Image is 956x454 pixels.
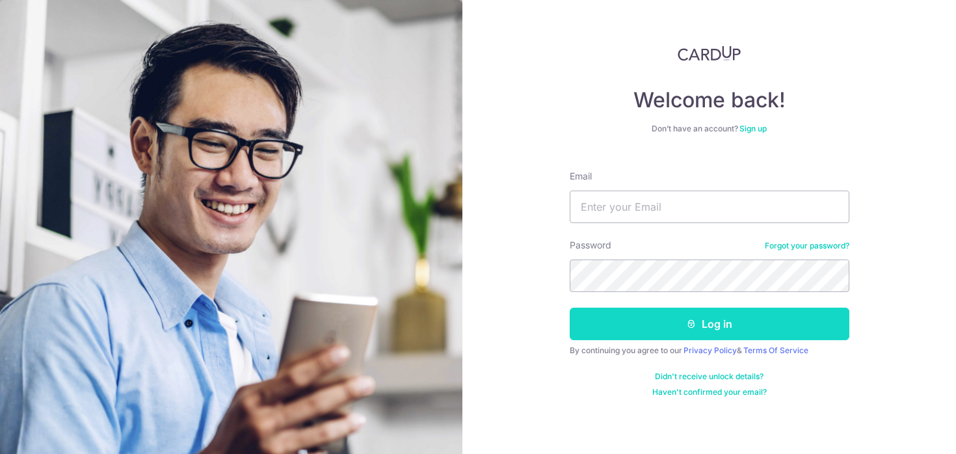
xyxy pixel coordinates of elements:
[765,241,849,251] a: Forgot your password?
[570,308,849,340] button: Log in
[739,124,767,133] a: Sign up
[678,46,741,61] img: CardUp Logo
[570,239,611,252] label: Password
[743,345,808,355] a: Terms Of Service
[570,124,849,134] div: Don’t have an account?
[652,387,767,397] a: Haven't confirmed your email?
[570,87,849,113] h4: Welcome back!
[684,345,737,355] a: Privacy Policy
[570,345,849,356] div: By continuing you agree to our &
[655,371,763,382] a: Didn't receive unlock details?
[570,191,849,223] input: Enter your Email
[570,170,592,183] label: Email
